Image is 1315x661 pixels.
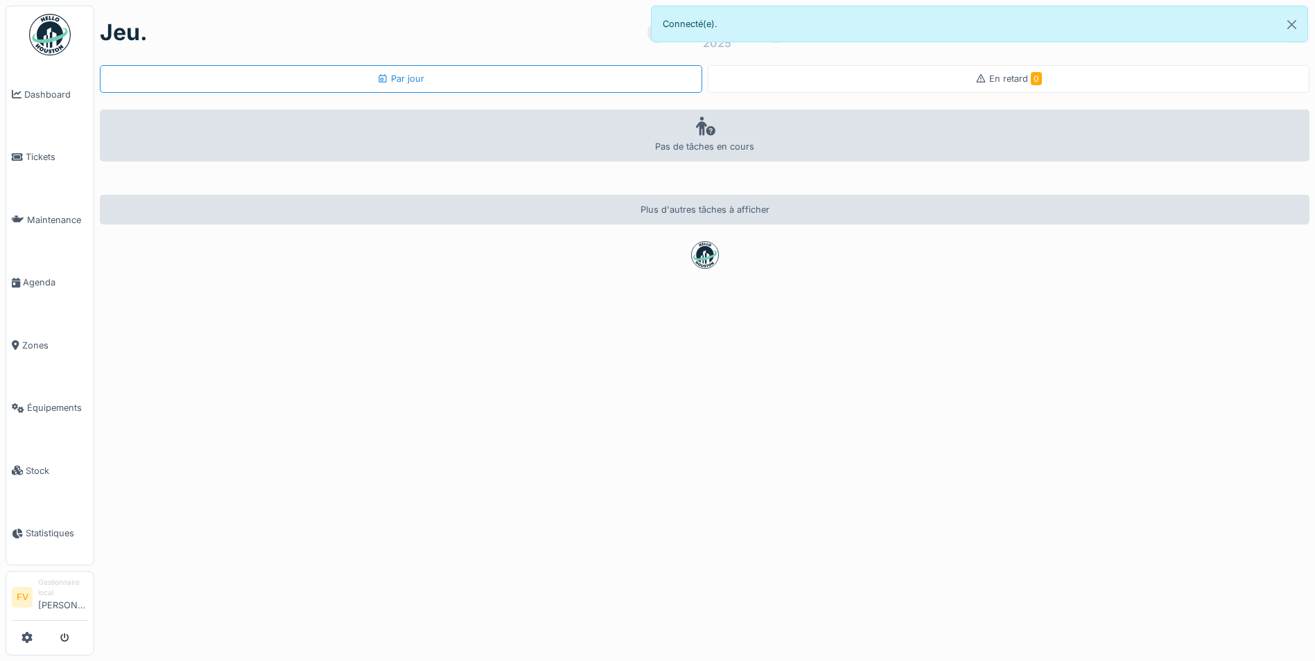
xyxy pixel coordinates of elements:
[22,339,88,352] span: Zones
[38,577,88,617] li: [PERSON_NAME]
[29,14,71,55] img: Badge_color-CXgf-gQk.svg
[1276,6,1307,43] button: Close
[989,73,1042,84] span: En retard
[6,314,94,377] a: Zones
[703,35,731,51] div: 2025
[27,401,88,414] span: Équipements
[6,252,94,315] a: Agenda
[6,439,94,502] a: Stock
[26,527,88,540] span: Statistiques
[651,6,1309,42] div: Connecté(e).
[100,195,1309,224] div: Plus d'autres tâches à afficher
[12,587,33,608] li: FV
[6,377,94,440] a: Équipements
[26,150,88,164] span: Tickets
[27,213,88,227] span: Maintenance
[12,577,88,621] a: FV Gestionnaire local[PERSON_NAME]
[6,63,94,126] a: Dashboard
[6,502,94,565] a: Statistiques
[38,577,88,599] div: Gestionnaire local
[100,109,1309,161] div: Pas de tâches en cours
[24,88,88,101] span: Dashboard
[377,72,424,85] div: Par jour
[23,276,88,289] span: Agenda
[1031,72,1042,85] span: 0
[6,126,94,189] a: Tickets
[26,464,88,477] span: Stock
[6,188,94,252] a: Maintenance
[100,19,148,46] h1: jeu.
[691,241,719,269] img: badge-BVDL4wpA.svg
